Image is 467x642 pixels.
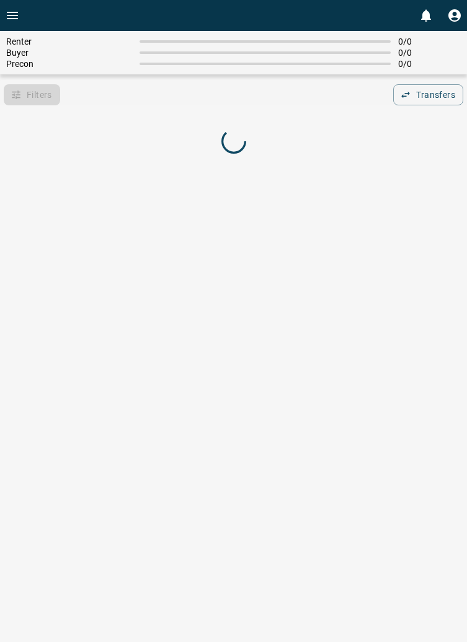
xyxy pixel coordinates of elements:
span: 0 / 0 [398,59,461,69]
button: Profile [442,3,467,28]
span: 0 / 0 [398,48,461,58]
span: Buyer [6,48,132,58]
span: Renter [6,37,132,46]
button: Transfers [393,84,463,105]
span: 0 / 0 [398,37,461,46]
span: Precon [6,59,132,69]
